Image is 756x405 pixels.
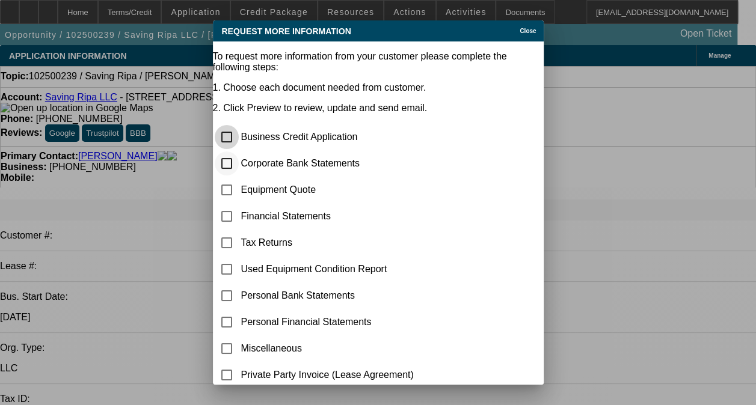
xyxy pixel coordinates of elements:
[213,103,544,114] p: 2. Click Preview to review, update and send email.
[241,177,472,202] td: Equipment Quote
[241,230,472,255] td: Tax Returns
[241,124,472,150] td: Business Credit Application
[241,283,472,308] td: Personal Bank Statements
[520,28,536,34] span: Close
[222,26,351,36] span: Request More Information
[241,257,472,282] td: Used Equipment Condition Report
[241,151,472,176] td: Corporate Bank Statements
[213,51,544,73] p: To request more information from your customer please complete the following steps:
[241,336,472,361] td: Miscellaneous
[213,82,544,93] p: 1. Choose each document needed from customer.
[241,204,472,229] td: Financial Statements
[241,362,472,388] td: Private Party Invoice (Lease Agreement)
[241,309,472,335] td: Personal Financial Statements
